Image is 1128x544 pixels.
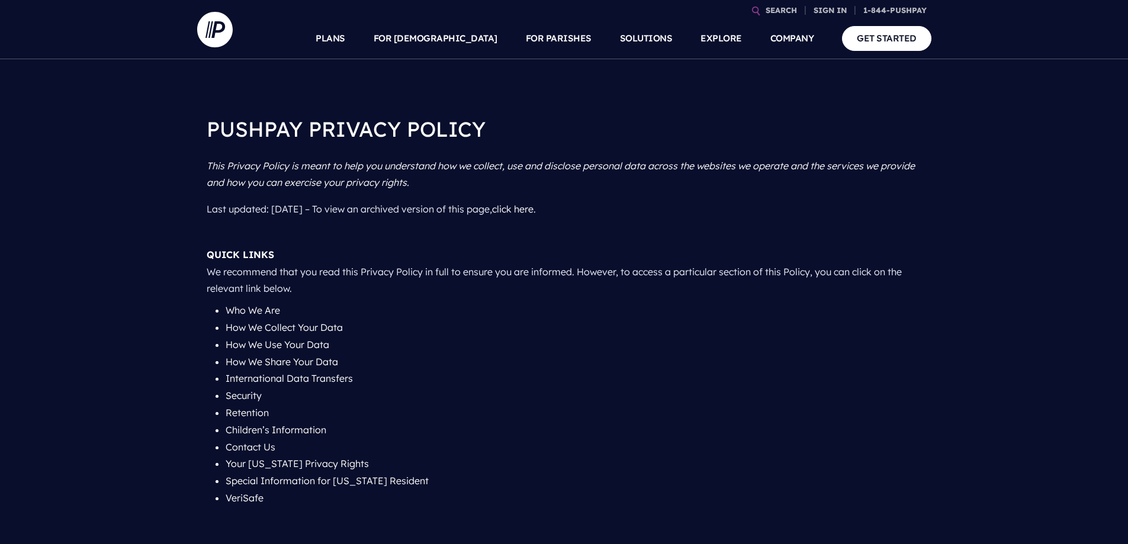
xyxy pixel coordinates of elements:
[620,18,673,59] a: SOLUTIONS
[526,18,592,59] a: FOR PARISHES
[207,196,922,223] p: Last updated: [DATE] – To view an archived version of this page, .
[226,458,369,469] a: Your [US_STATE] Privacy Rights
[226,304,280,316] a: Who We Are
[226,407,269,419] a: Retention
[226,390,262,401] a: Security
[374,18,497,59] a: FOR [DEMOGRAPHIC_DATA]
[226,475,429,487] a: Special Information for [US_STATE] Resident
[492,203,534,215] a: click here
[226,339,329,350] a: How We Use Your Data
[226,441,275,453] a: Contact Us
[842,26,931,50] a: GET STARTED
[226,321,343,333] a: How We Collect Your Data
[207,107,922,153] h1: PUSHPAY PRIVACY POLICY
[207,249,274,260] b: QUICK LINKS
[226,356,338,368] a: How We Share Your Data
[207,160,915,189] i: This Privacy Policy is meant to help you understand how we collect, use and disclose personal dat...
[770,18,814,59] a: COMPANY
[316,18,345,59] a: PLANS
[226,372,353,384] a: International Data Transfers
[226,424,326,436] a: Children’s Information
[207,242,922,302] p: We recommend that you read this Privacy Policy in full to ensure you are informed. However, to ac...
[700,18,742,59] a: EXPLORE
[226,492,263,504] a: VeriSafe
